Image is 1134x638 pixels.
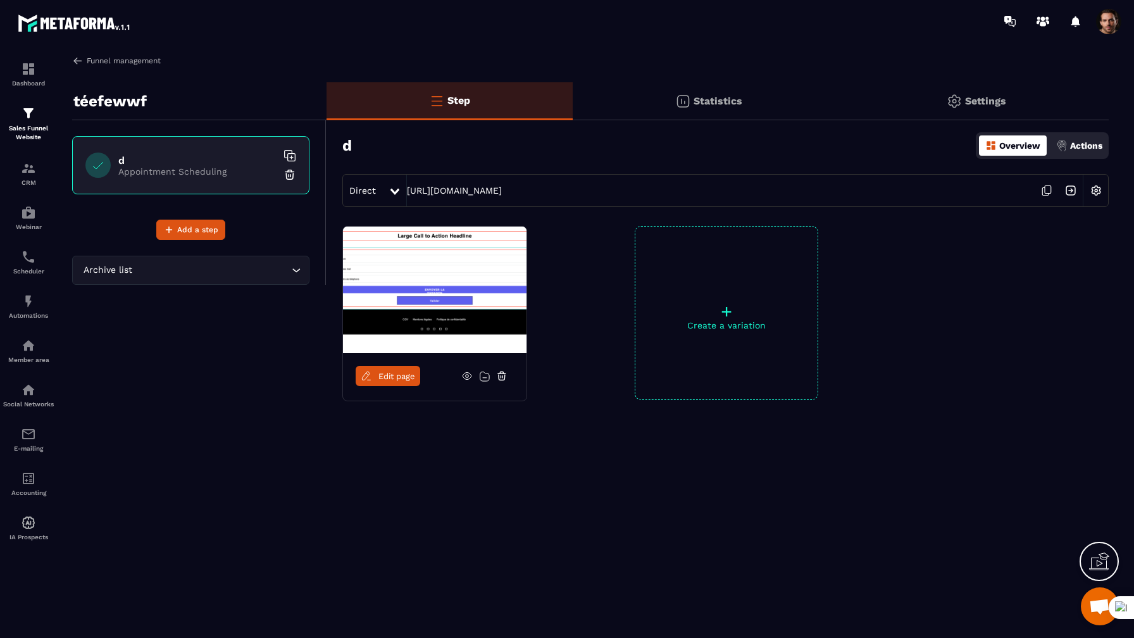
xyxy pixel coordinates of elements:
[1084,178,1108,203] img: setting-w.858f3a88.svg
[3,417,54,461] a: emailemailE-mailing
[3,373,54,417] a: social-networksocial-networkSocial Networks
[1081,587,1119,625] div: Mở cuộc trò chuyện
[3,284,54,328] a: automationsautomationsAutomations
[21,161,36,176] img: formation
[135,263,289,277] input: Search for option
[1056,140,1068,151] img: actions.d6e523a2.png
[3,179,54,186] p: CRM
[3,151,54,196] a: formationformationCRM
[118,166,277,177] p: Appointment Scheduling
[3,96,54,151] a: formationformationSales Funnel Website
[3,80,54,87] p: Dashboard
[675,94,690,109] img: stats.20deebd0.svg
[18,11,132,34] img: logo
[283,168,296,181] img: trash
[3,268,54,275] p: Scheduler
[3,312,54,319] p: Automations
[3,356,54,363] p: Member area
[21,249,36,265] img: scheduler
[21,427,36,442] img: email
[21,106,36,121] img: formation
[72,256,309,285] div: Search for option
[694,95,742,107] p: Statistics
[72,55,161,66] a: Funnel management
[985,140,997,151] img: dashboard-orange.40269519.svg
[21,338,36,353] img: automations
[349,185,376,196] span: Direct
[3,124,54,142] p: Sales Funnel Website
[3,223,54,230] p: Webinar
[407,185,502,196] a: [URL][DOMAIN_NAME]
[21,515,36,530] img: automations
[343,227,526,353] img: image
[21,61,36,77] img: formation
[21,294,36,309] img: automations
[447,94,470,106] p: Step
[635,320,818,330] p: Create a variation
[342,137,352,154] h3: d
[3,445,54,452] p: E-mailing
[3,328,54,373] a: automationsautomationsMember area
[3,196,54,240] a: automationsautomationsWebinar
[378,372,415,381] span: Edit page
[356,366,420,386] a: Edit page
[156,220,225,240] button: Add a step
[80,263,135,277] span: Archive list
[118,154,277,166] h6: d
[21,382,36,397] img: social-network
[21,205,36,220] img: automations
[3,461,54,506] a: accountantaccountantAccounting
[635,303,818,320] p: +
[3,52,54,96] a: formationformationDashboard
[1070,141,1102,151] p: Actions
[1059,178,1083,203] img: arrow-next.bcc2205e.svg
[177,223,218,236] span: Add a step
[73,89,147,114] p: téefewwf
[3,401,54,408] p: Social Networks
[3,489,54,496] p: Accounting
[965,95,1006,107] p: Settings
[3,534,54,541] p: IA Prospects
[72,55,84,66] img: arrow
[999,141,1040,151] p: Overview
[429,93,444,108] img: bars-o.4a397970.svg
[3,240,54,284] a: schedulerschedulerScheduler
[21,471,36,486] img: accountant
[947,94,962,109] img: setting-gr.5f69749f.svg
